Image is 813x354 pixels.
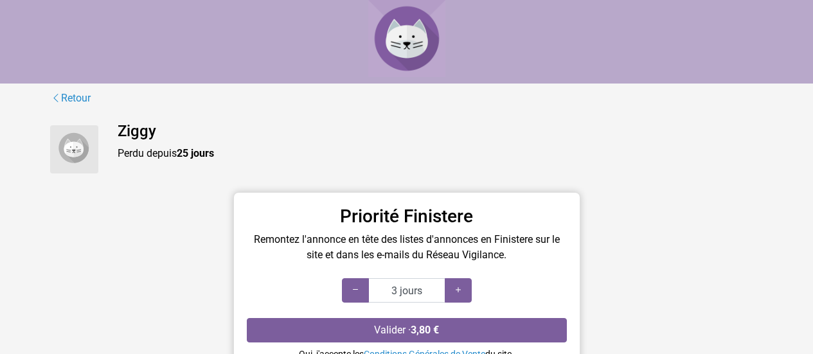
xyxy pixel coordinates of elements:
strong: 3,80 € [411,324,439,336]
p: Remontez l'annonce en tête des listes d'annonces en Finistere sur le site et dans les e-mails du ... [247,232,567,263]
a: Retour [50,90,91,107]
h3: Priorité Finistere [247,206,567,227]
p: Perdu depuis [118,146,764,161]
h4: Ziggy [118,122,764,141]
button: Valider ·3,80 € [247,318,567,342]
strong: 25 jours [177,147,214,159]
